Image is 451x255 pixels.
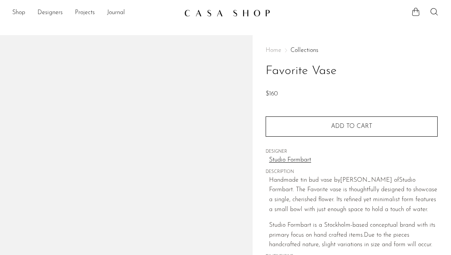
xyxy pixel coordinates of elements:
[266,116,438,136] button: Add to cart
[75,8,95,18] a: Projects
[266,169,438,176] span: DESCRIPTION
[266,61,438,81] h1: Favorite Vase
[290,47,318,53] a: Collections
[266,47,438,53] nav: Breadcrumbs
[266,148,438,155] span: DESIGNER
[331,123,372,129] span: Add to cart
[12,6,178,19] ul: NEW HEADER MENU
[12,8,25,18] a: Shop
[269,222,435,238] span: Studio Formbart is a Stockholm-based conceptual brand with its primary focus on hand crafted items.
[340,177,399,183] span: [PERSON_NAME] of
[12,6,178,19] nav: Desktop navigation
[269,176,438,215] p: Handmade tin bud vase by Studio Formbart. The Favorite vase is thoughtfully designed to showcase ...
[107,8,125,18] a: Journal
[266,91,278,97] span: $160
[266,47,281,53] span: Home
[269,155,438,165] a: Studio Formbart
[37,8,63,18] a: Designers
[269,221,438,250] p: Due to the pieces handcrafted nature, slight variations in size and form will occur.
